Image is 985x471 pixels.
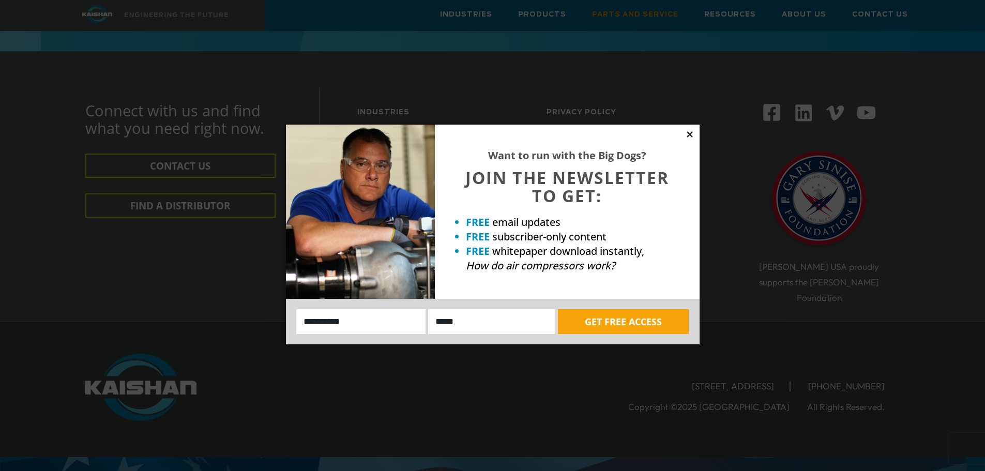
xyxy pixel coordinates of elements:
[466,230,490,244] strong: FREE
[296,309,426,334] input: Name:
[466,259,615,272] em: How do air compressors work?
[492,215,560,229] span: email updates
[492,244,644,258] span: whitepaper download instantly,
[492,230,607,244] span: subscriber-only content
[466,244,490,258] strong: FREE
[488,148,646,162] strong: Want to run with the Big Dogs?
[466,215,490,229] strong: FREE
[685,130,694,139] button: Close
[428,309,555,334] input: Email
[465,166,669,207] span: JOIN THE NEWSLETTER TO GET:
[558,309,689,334] button: GET FREE ACCESS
